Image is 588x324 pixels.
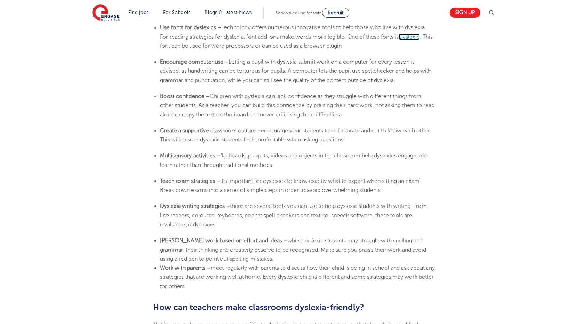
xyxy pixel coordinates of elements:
b: Dyslexia writing strategies – [160,203,230,209]
b: Use fonts for dyslexics – [160,24,221,31]
b: How can teachers make classrooms dyslexia-friendly? [153,302,364,312]
span: whilst dyslexic students may struggle with spelling and grammar, their thinking and creativity de... [160,237,426,262]
b: Work with parents – [160,265,211,271]
span: Schools looking for staff [276,10,321,15]
b: Boost confidence – [160,93,210,99]
a: Dyslexie [399,34,420,40]
a: Blogs & Latest News [205,10,252,15]
span: it’s important for dyslexics to know exactly what to expect when sitting an exam. Break down exam... [160,178,421,193]
a: Find jobs [128,10,149,15]
a: Recruit [322,8,349,18]
img: Engage Education [92,4,120,22]
span: Recruit [328,10,344,15]
b: Multisensory activities – [160,153,220,159]
b: Teach exam strategies – [160,178,220,184]
span: flashcards, puppets, videos and objects in the classroom help dyslexics engage and learn rather t... [160,153,427,168]
span: Letting a pupil with dyslexia submit work on a computer for every lesson is advised, as handwriti... [160,59,431,83]
a: For Schools [163,10,190,15]
span: Children with dyslexia can lack confidence as they struggle with different things from other stud... [160,93,434,118]
span: Technology offers numerous innovative tools to help those who live with dyslexia. For reading str... [160,24,426,40]
span: there are several tools you can use to help dyslexic students with writing. From line readers, co... [160,203,427,228]
b: Create a supportive classroom culture – [160,128,261,134]
span: . This font can be used for word processors or can be used as a browser plugin [160,34,433,49]
a: Sign up [450,8,480,18]
b: Encourage computer use [160,59,223,65]
b: [PERSON_NAME] work based on effort and ideas – [160,237,287,244]
b: – [225,59,229,65]
span: meet regularly with parents to discuss how their child is doing in school and ask about any strat... [160,265,435,290]
span: encourage your students to collaborate and get to know each other. This will ensure dyslexic stud... [160,128,431,143]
